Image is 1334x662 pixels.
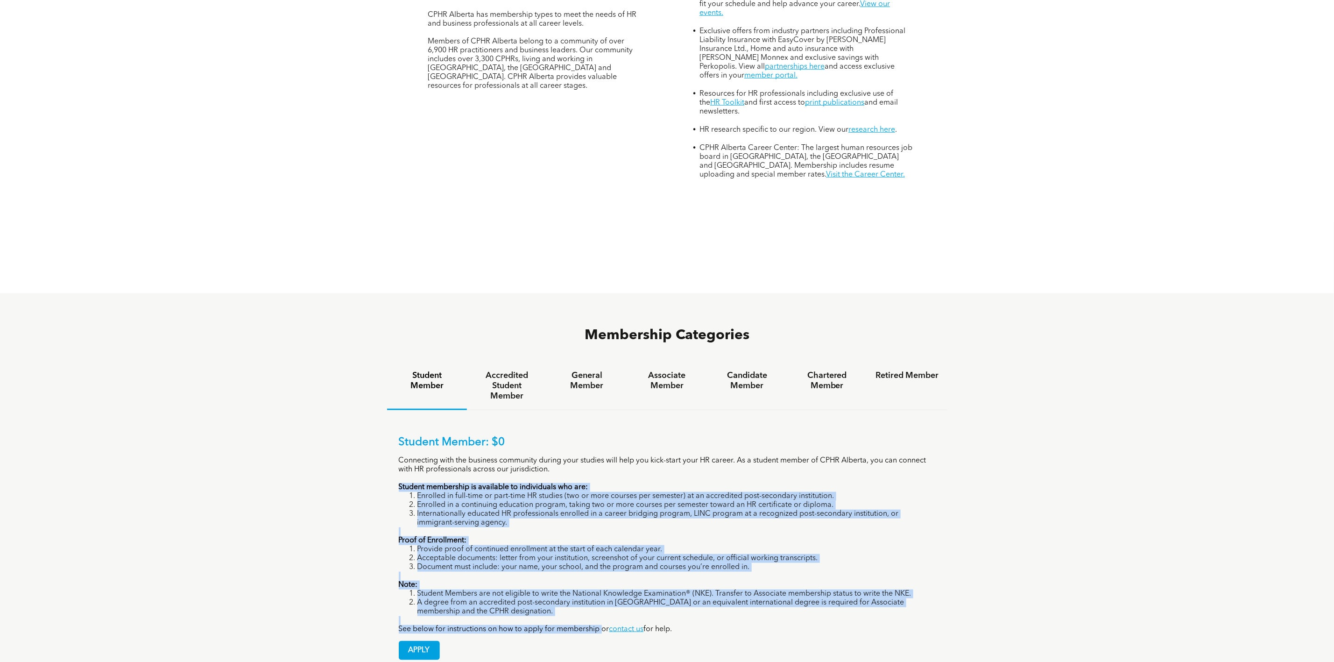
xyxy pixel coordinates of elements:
[555,370,618,391] h4: General Member
[895,126,897,134] span: .
[395,370,459,391] h4: Student Member
[428,11,637,28] span: CPHR Alberta has membership types to meet the needs of HR and business professionals at all caree...
[428,38,633,90] span: Members of CPHR Alberta belong to a community of over 6,900 HR practitioners and business leaders...
[699,99,898,115] span: and email newsletters.
[699,90,893,107] span: Resources for HR professionals including exclusive use of the
[805,99,864,107] a: print publications
[399,456,936,474] p: Connecting with the business community during your studies will help you kick-start your HR caree...
[635,370,699,391] h4: Associate Member
[417,554,936,563] li: Acceptable documents: letter from your institution, screenshot of your current schedule, or offic...
[399,537,467,544] strong: Proof of Enrollment:
[399,641,439,660] span: APPLY
[875,370,939,381] h4: Retired Member
[399,581,418,589] strong: Note:
[417,510,936,527] li: Internationally educated HR professionals enrolled in a career bridging program, LINC program at ...
[399,484,588,491] strong: Student membership is available to individuals who are:
[699,126,848,134] span: HR research specific to our region. View our
[609,626,644,633] a: contact us
[796,370,859,391] h4: Chartered Member
[699,144,912,178] span: CPHR Alberta Career Center: The largest human resources job board in [GEOGRAPHIC_DATA], the [GEOG...
[417,501,936,510] li: Enrolled in a continuing education program, taking two or more courses per semester toward an HR ...
[585,328,749,342] span: Membership Categories
[417,598,936,616] li: A degree from an accredited post-secondary institution in [GEOGRAPHIC_DATA] or an equivalent inte...
[710,99,744,107] a: HR Toolkit
[848,126,895,134] a: research here
[475,370,538,401] h4: Accredited Student Member
[399,436,936,449] p: Student Member: $0
[715,370,778,391] h4: Candidate Member
[399,625,936,634] p: See below for instructions on how to apply for membership or for help.
[699,28,905,71] span: Exclusive offers from industry partners including Professional Liability Insurance with EasyCover...
[699,0,890,17] a: View our events.
[417,492,936,501] li: Enrolled in full-time or part-time HR studies (two or more courses per semester) at an accredited...
[417,545,936,554] li: Provide proof of continued enrollment at the start of each calendar year.
[744,99,805,107] span: and first access to
[744,72,798,79] a: member portal.
[417,590,936,598] li: Student Members are not eligible to write the National Knowledge Examination® (NKE). Transfer to ...
[699,63,895,79] span: and access exclusive offers in your
[765,63,825,71] a: partnerships here
[826,171,905,178] a: Visit the Career Center.
[399,641,440,660] a: APPLY
[417,563,936,572] li: Document must include: your name, your school, and the program and courses you’re enrolled in.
